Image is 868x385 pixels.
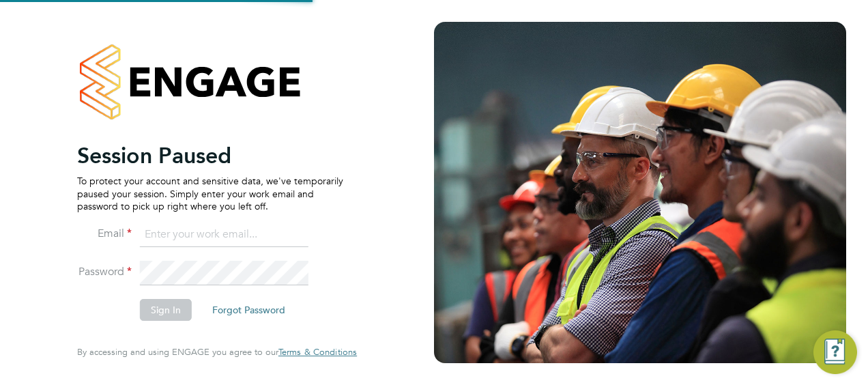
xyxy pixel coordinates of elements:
[77,142,343,169] h2: Session Paused
[201,299,296,321] button: Forgot Password
[77,265,132,279] label: Password
[77,227,132,241] label: Email
[140,299,192,321] button: Sign In
[77,175,343,212] p: To protect your account and sensitive data, we've temporarily paused your session. Simply enter y...
[278,346,357,358] span: Terms & Conditions
[278,347,357,358] a: Terms & Conditions
[140,223,308,247] input: Enter your work email...
[77,346,357,358] span: By accessing and using ENGAGE you agree to our
[813,330,857,374] button: Engage Resource Center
